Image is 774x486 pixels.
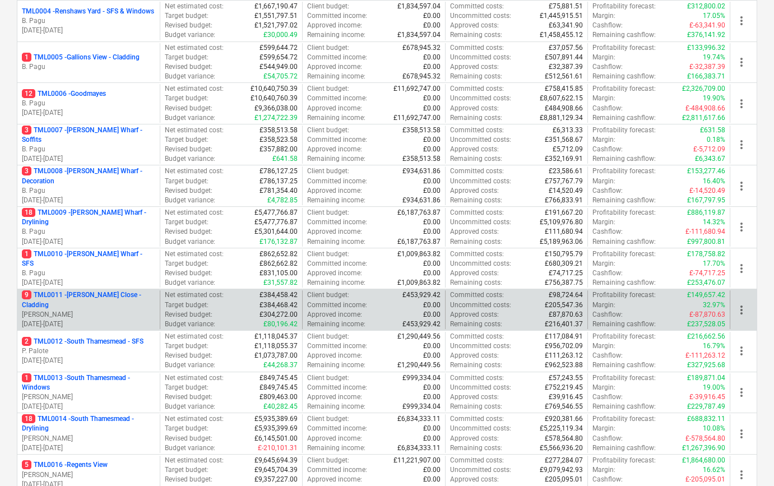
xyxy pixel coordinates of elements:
p: Committed income : [307,53,367,62]
div: 12TML0006 -GoodmayesB. Pagu[DATE]-[DATE] [22,89,155,118]
p: £4,782.85 [267,196,298,205]
p: Profitability forecast : [592,43,656,53]
p: Net estimated cost : [165,43,224,53]
p: £0.00 [423,145,441,154]
p: £253,476.07 [687,278,725,288]
div: 2TML0012 -South Thamesmead - SFSP. Palote[DATE]-[DATE] [22,337,155,365]
p: Remaining cashflow : [592,154,656,164]
iframe: Chat Widget [718,432,774,486]
p: Margin : [592,135,615,145]
p: TML0008 - [PERSON_NAME] Wharf - Decoration [22,166,155,186]
p: £678,945.32 [402,72,441,81]
p: £358,513.58 [402,154,441,164]
p: TML0010 - [PERSON_NAME] Wharf - SFS [22,249,155,269]
p: Remaining costs : [450,154,502,164]
p: £786,137.25 [259,177,298,186]
p: Uncommitted costs : [450,11,511,21]
p: Cashflow : [592,145,623,154]
p: Profitability forecast : [592,84,656,94]
p: £1,834,597.04 [397,30,441,40]
span: more_vert [735,97,748,110]
p: £2,326,709.00 [682,84,725,94]
p: 19.90% [703,94,725,103]
p: Remaining costs : [450,278,502,288]
p: Profitability forecast : [592,126,656,135]
p: TML0006 - Goodmayes [22,89,106,99]
span: 2 [22,337,31,346]
p: £178,758.82 [687,249,725,259]
p: Client budget : [307,2,349,11]
p: Target budget : [165,217,208,227]
p: Target budget : [165,11,208,21]
p: £758,415.85 [545,84,583,94]
p: Target budget : [165,135,208,145]
p: £0.00 [423,259,441,269]
p: £5,477,766.87 [254,208,298,217]
p: £1,009,863.82 [397,278,441,288]
p: Revised budget : [165,269,212,278]
p: Margin : [592,177,615,186]
p: £-63,341.90 [689,21,725,30]
p: TML0011 - [PERSON_NAME] Close - Cladding [22,290,155,309]
p: Uncommitted costs : [450,217,511,227]
p: [DATE] - [DATE] [22,108,155,118]
p: Approved income : [307,104,362,113]
p: Approved income : [307,186,362,196]
p: Remaining cashflow : [592,196,656,205]
p: £0.00 [423,269,441,278]
p: TML0005 - Gallions View - Cladding [22,53,140,62]
p: Committed costs : [450,2,504,11]
p: Remaining cashflow : [592,278,656,288]
p: £0.00 [423,11,441,21]
div: TML0004 -Renshaws Yard - SFS & WindowsB. Pagu[DATE]-[DATE] [22,7,155,35]
p: £8,607,622.15 [540,94,583,103]
p: Committed income : [307,217,367,227]
p: B. Pagu [22,269,155,278]
p: £6,343.67 [695,154,725,164]
p: £781,354.40 [259,186,298,196]
p: TML0007 - [PERSON_NAME] Wharf - Soffits [22,126,155,145]
p: Remaining cashflow : [592,72,656,81]
p: Revised budget : [165,21,212,30]
p: Profitability forecast : [592,208,656,217]
p: Net estimated cost : [165,126,224,135]
p: Client budget : [307,126,349,135]
span: more_vert [735,262,748,275]
p: £-111,680.94 [685,227,725,237]
p: £0.00 [423,135,441,145]
p: £312,800.02 [687,2,725,11]
div: 18TML0009 -[PERSON_NAME] Wharf - DryliningB. Pagu[DATE]-[DATE] [22,208,155,247]
p: £0.00 [423,104,441,113]
p: Target budget : [165,177,208,186]
p: TML0016 - Regents View [22,460,108,470]
p: Budget variance : [165,30,215,40]
p: B. Pagu [22,62,155,72]
p: £1,521,797.02 [254,21,298,30]
p: £-74,717.25 [689,269,725,278]
p: Approved costs : [450,145,499,154]
p: Client budget : [307,166,349,176]
span: 18 [22,208,35,217]
p: Committed costs : [450,249,504,259]
p: £484,908.66 [545,104,583,113]
p: [DATE] - [DATE] [22,196,155,205]
p: £98,724.64 [549,290,583,300]
p: Committed costs : [450,166,504,176]
p: [PERSON_NAME] [22,310,155,320]
p: £0.00 [423,94,441,103]
p: £862,652.82 [259,249,298,259]
p: £831,105.00 [259,269,298,278]
p: £10,640,760.39 [251,94,298,103]
p: 16.40% [703,177,725,186]
p: Budget variance : [165,72,215,81]
p: Margin : [592,217,615,227]
p: 17.05% [703,11,725,21]
p: Committed costs : [450,208,504,217]
p: £1,458,455.12 [540,30,583,40]
span: more_vert [735,220,748,234]
p: Net estimated cost : [165,84,224,94]
p: Target budget : [165,53,208,62]
span: 1 [22,373,31,382]
p: Approved costs : [450,21,499,30]
p: Budget variance : [165,154,215,164]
